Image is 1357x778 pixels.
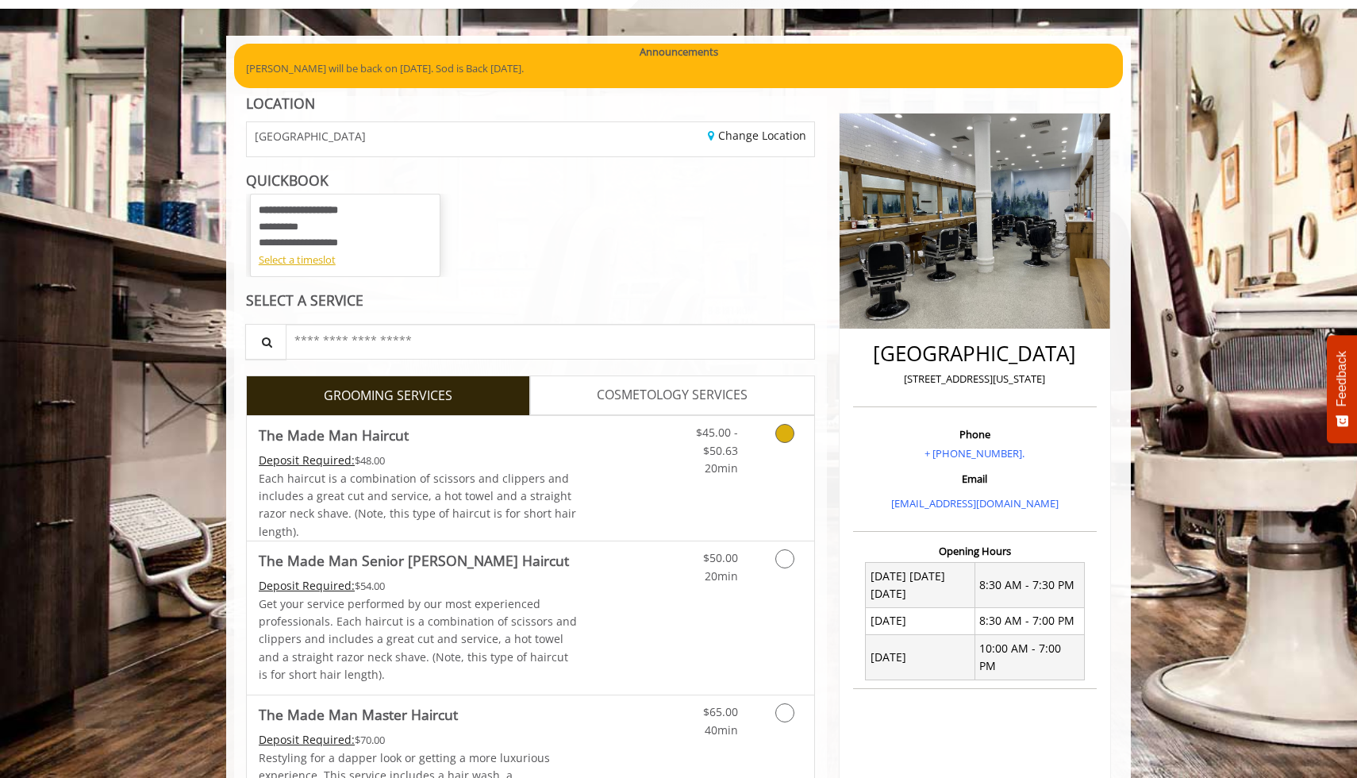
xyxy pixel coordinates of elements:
td: 10:00 AM - 7:00 PM [975,635,1084,680]
h3: Phone [857,429,1093,440]
span: Feedback [1335,351,1349,406]
span: 20min [705,568,738,583]
span: This service needs some Advance to be paid before we block your appointment [259,732,355,747]
span: COSMETOLOGY SERVICES [597,385,748,406]
h3: Opening Hours [853,545,1097,557]
div: Select a timeslot [259,252,432,268]
a: Change Location [708,128,806,143]
div: $48.00 [259,452,578,469]
span: 40min [705,722,738,738]
p: [PERSON_NAME] will be back on [DATE]. Sod is Back [DATE]. [246,60,1111,77]
td: [DATE] [DATE] [DATE] [866,563,975,608]
div: $70.00 [259,731,578,749]
td: [DATE] [866,607,975,634]
td: [DATE] [866,635,975,680]
span: [GEOGRAPHIC_DATA] [255,130,366,142]
td: 8:30 AM - 7:30 PM [975,563,1084,608]
span: This service needs some Advance to be paid before we block your appointment [259,453,355,468]
b: The Made Man Haircut [259,424,409,446]
div: SELECT A SERVICE [246,293,815,308]
span: $45.00 - $50.63 [696,425,738,457]
h3: Email [857,473,1093,484]
p: Get your service performed by our most experienced professionals. Each haircut is a combination o... [259,595,578,684]
b: Announcements [640,44,718,60]
a: + [PHONE_NUMBER]. [925,446,1024,460]
span: GROOMING SERVICES [324,386,452,406]
p: [STREET_ADDRESS][US_STATE] [857,371,1093,387]
button: Service Search [245,324,286,360]
b: LOCATION [246,94,315,113]
span: This service needs some Advance to be paid before we block your appointment [259,578,355,593]
span: $50.00 [703,550,738,565]
h2: [GEOGRAPHIC_DATA] [857,342,1093,365]
span: $65.00 [703,704,738,719]
div: $54.00 [259,577,578,595]
span: 20min [705,460,738,476]
b: QUICKBOOK [246,171,329,190]
b: The Made Man Senior [PERSON_NAME] Haircut [259,549,569,572]
span: Each haircut is a combination of scissors and clippers and includes a great cut and service, a ho... [259,471,576,539]
td: 8:30 AM - 7:00 PM [975,607,1084,634]
button: Feedback - Show survey [1327,335,1357,443]
a: [EMAIL_ADDRESS][DOMAIN_NAME] [891,496,1059,510]
b: The Made Man Master Haircut [259,703,458,726]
